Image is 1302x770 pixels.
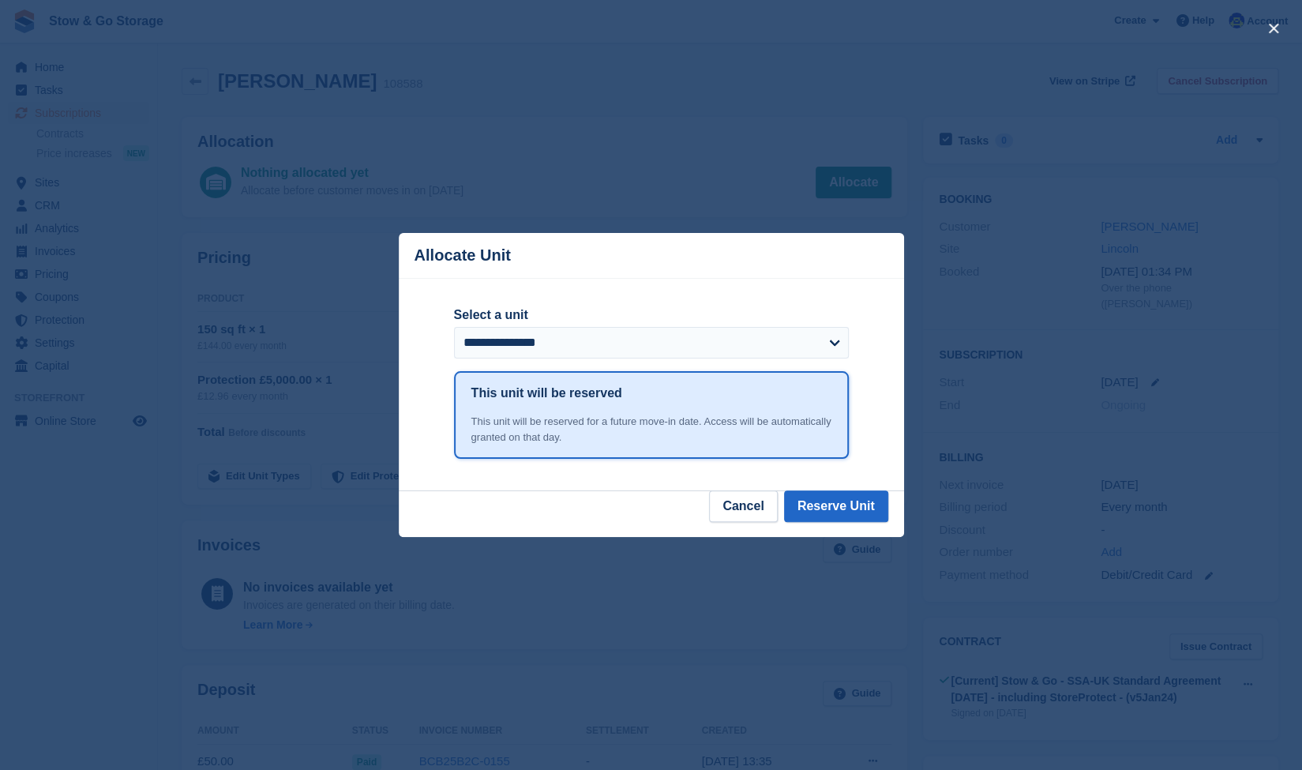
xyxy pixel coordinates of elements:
button: Cancel [709,490,777,522]
button: Reserve Unit [784,490,888,522]
div: This unit will be reserved for a future move-in date. Access will be automatically granted on tha... [471,414,831,445]
h1: This unit will be reserved [471,384,622,403]
label: Select a unit [454,306,849,325]
button: close [1261,16,1286,41]
p: Allocate Unit [415,246,511,265]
